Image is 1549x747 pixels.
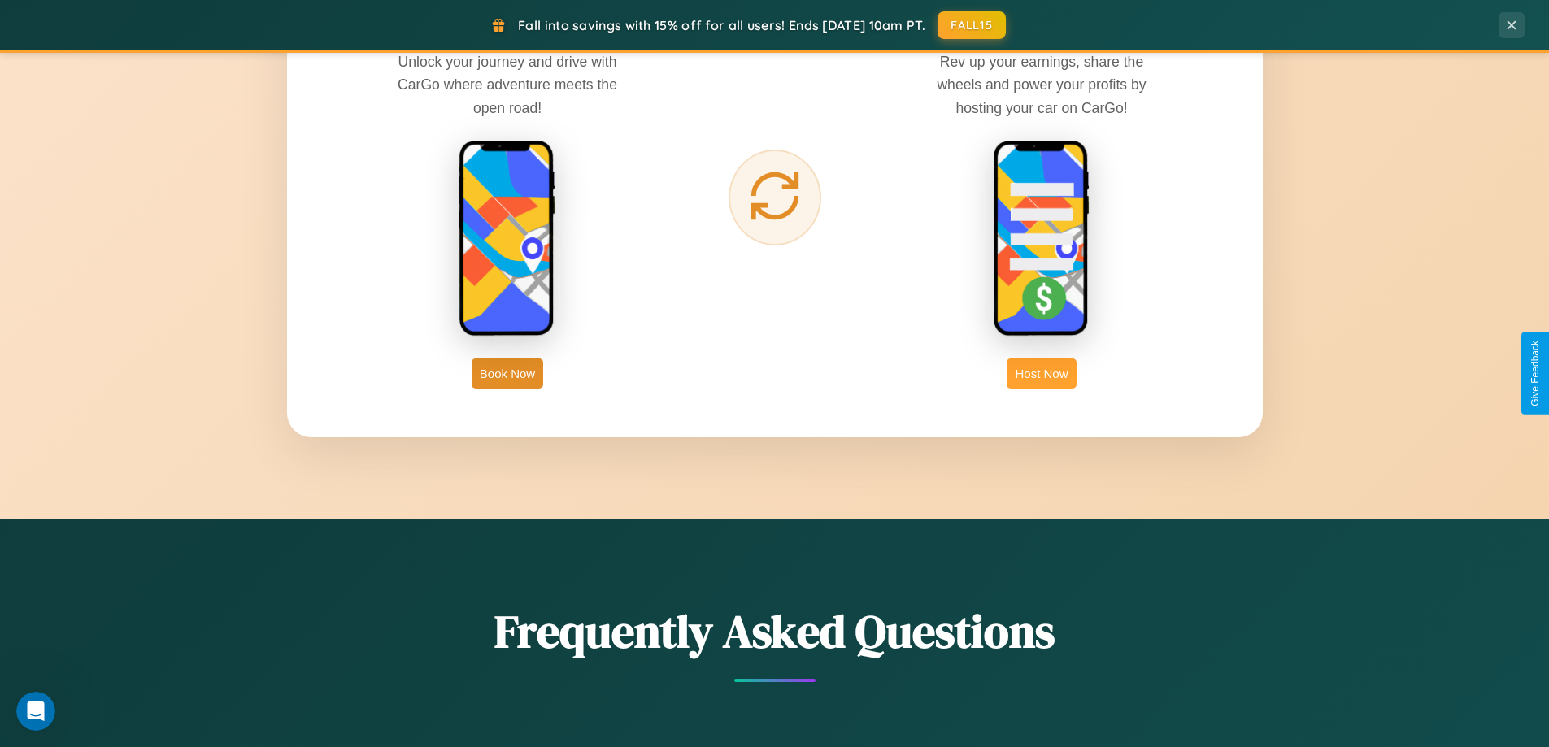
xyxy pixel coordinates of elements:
img: host phone [993,140,1090,338]
div: Give Feedback [1529,341,1541,406]
iframe: Intercom live chat [16,692,55,731]
button: Book Now [472,358,543,389]
button: Host Now [1007,358,1076,389]
p: Rev up your earnings, share the wheels and power your profits by hosting your car on CarGo! [920,50,1164,119]
button: FALL15 [938,11,1006,39]
h2: Frequently Asked Questions [287,600,1263,662]
img: rent phone [459,140,556,338]
span: Fall into savings with 15% off for all users! Ends [DATE] 10am PT. [518,17,925,33]
p: Unlock your journey and drive with CarGo where adventure meets the open road! [385,50,629,119]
